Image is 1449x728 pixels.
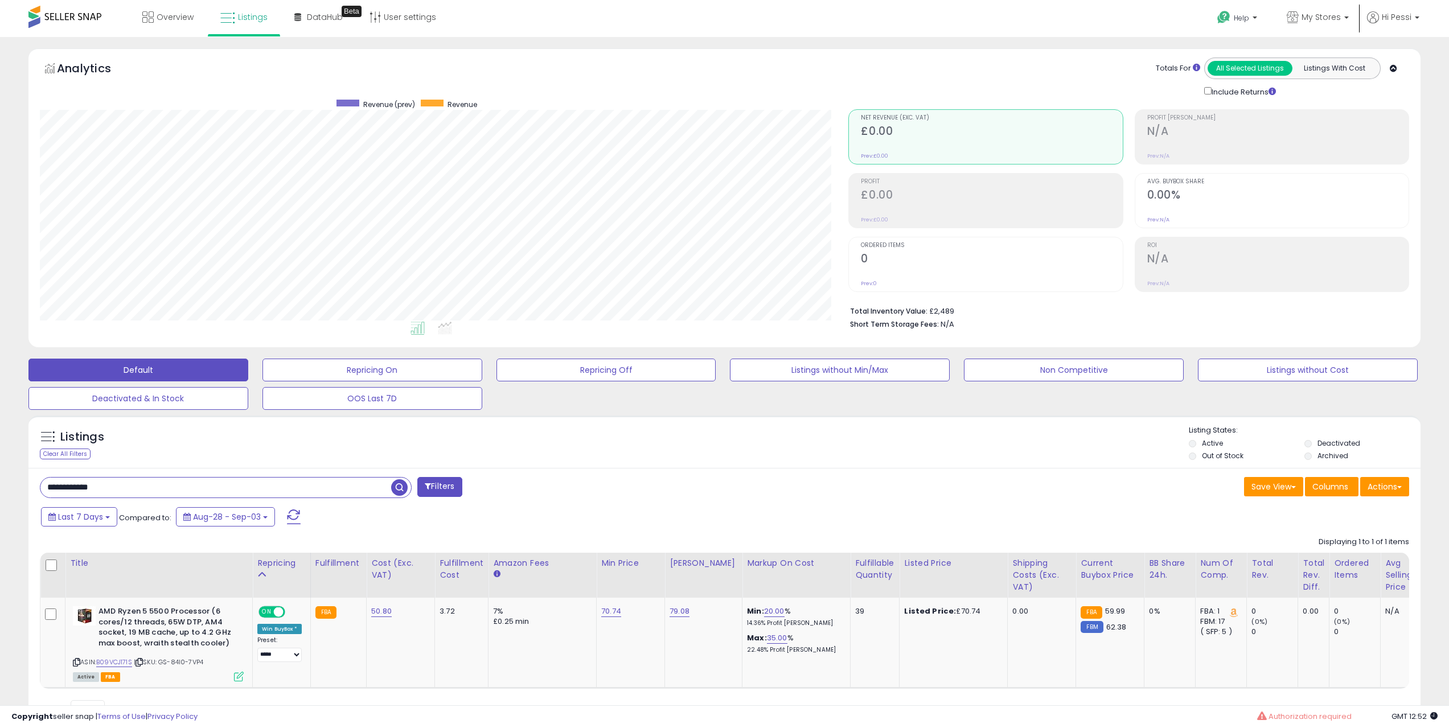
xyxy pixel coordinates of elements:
small: (0%) [1334,617,1350,626]
div: Min Price [601,557,660,569]
div: 3.72 [440,606,479,616]
span: All listings currently available for purchase on Amazon [73,672,99,682]
button: Listings without Cost [1198,359,1418,381]
div: FBA: 1 [1200,606,1238,616]
label: Active [1202,438,1223,448]
span: Aug-28 - Sep-03 [193,511,261,523]
small: Prev: N/A [1147,216,1169,223]
h2: £0.00 [861,125,1122,140]
button: Save View [1244,477,1303,496]
div: % [747,606,842,627]
a: B09VCJ171S [96,657,132,667]
b: Max: [747,632,767,643]
div: Title [70,557,248,569]
a: 50.80 [371,606,392,617]
label: Deactivated [1317,438,1360,448]
a: 70.74 [601,606,621,617]
b: Short Term Storage Fees: [850,319,939,329]
span: FBA [101,672,120,682]
button: OOS Last 7D [262,387,482,410]
div: Shipping Costs (Exc. VAT) [1012,557,1071,593]
span: 2025-09-11 12:52 GMT [1391,711,1438,722]
div: 0% [1149,606,1187,616]
span: Net Revenue (Exc. VAT) [861,115,1122,121]
button: Actions [1360,477,1409,496]
button: Listings without Min/Max [730,359,950,381]
div: FBM: 17 [1200,616,1238,627]
li: £2,489 [850,303,1401,317]
div: 0 [1251,606,1298,616]
div: 0 [1334,627,1380,637]
h2: £0.00 [861,188,1122,204]
div: 7% [493,606,588,616]
h2: 0 [861,252,1122,268]
label: Archived [1317,451,1348,460]
span: ROI [1147,242,1409,249]
small: (0%) [1251,617,1267,626]
div: N/A [1385,606,1423,616]
div: Fulfillment Cost [440,557,483,581]
div: Clear All Filters [40,449,91,459]
b: AMD Ryzen 5 5500 Processor (6 cores/12 threads, 65W DTP, AM4 socket, 19 MB cache, up to 4.2 GHz m... [98,606,237,651]
button: All Selected Listings [1208,61,1292,76]
span: Help [1234,13,1249,23]
span: Last 7 Days [58,511,103,523]
span: | SKU: GS-84I0-7VP4 [134,657,203,667]
button: Non Competitive [964,359,1184,381]
button: Aug-28 - Sep-03 [176,507,275,527]
div: Totals For [1156,63,1200,74]
span: Avg. Buybox Share [1147,179,1409,185]
span: Authorization required [1269,711,1352,722]
b: Min: [747,606,764,616]
div: Num of Comp. [1200,557,1242,581]
div: ASIN: [73,606,244,680]
span: DataHub [307,11,343,23]
div: Avg Selling Price [1385,557,1427,593]
span: ON [260,607,274,617]
div: seller snap | | [11,711,198,722]
span: Show: entries [48,704,130,715]
div: % [747,633,842,654]
strong: Copyright [11,711,53,722]
div: £0.25 min [493,616,588,627]
button: Listings With Cost [1292,61,1377,76]
div: Fulfillable Quantity [855,557,894,581]
h2: N/A [1147,252,1409,268]
div: Listed Price [904,557,1003,569]
a: Help [1208,2,1269,37]
div: 0 [1251,627,1298,637]
div: BB Share 24h. [1149,557,1191,581]
div: 0 [1334,606,1380,616]
small: Prev: 0 [861,280,877,287]
span: Listings [238,11,268,23]
a: 35.00 [767,632,787,644]
button: Deactivated & In Stock [28,387,248,410]
div: Markup on Cost [747,557,845,569]
span: OFF [284,607,302,617]
span: Compared to: [119,512,171,523]
div: Ordered Items [1334,557,1376,581]
div: Preset: [257,636,302,662]
small: Prev: £0.00 [861,153,888,159]
div: [PERSON_NAME] [670,557,737,569]
img: 31EzTuimorL._SL40_.jpg [73,606,96,626]
i: Get Help [1217,10,1231,24]
span: Columns [1312,481,1348,492]
span: Revenue [448,100,477,109]
a: 20.00 [764,606,785,617]
small: FBA [315,606,336,619]
div: 0.00 [1012,606,1067,616]
div: Tooltip anchor [342,6,362,17]
div: Displaying 1 to 1 of 1 items [1319,537,1409,548]
h5: Listings [60,429,104,445]
small: Amazon Fees. [493,569,500,579]
div: ( SFP: 5 ) [1200,627,1238,637]
b: Listed Price: [904,606,956,616]
span: Revenue (prev) [363,100,415,109]
div: 39 [855,606,890,616]
span: Overview [157,11,194,23]
a: Privacy Policy [147,711,198,722]
h2: 0.00% [1147,188,1409,204]
div: 0.00 [1303,606,1320,616]
span: N/A [941,319,954,330]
